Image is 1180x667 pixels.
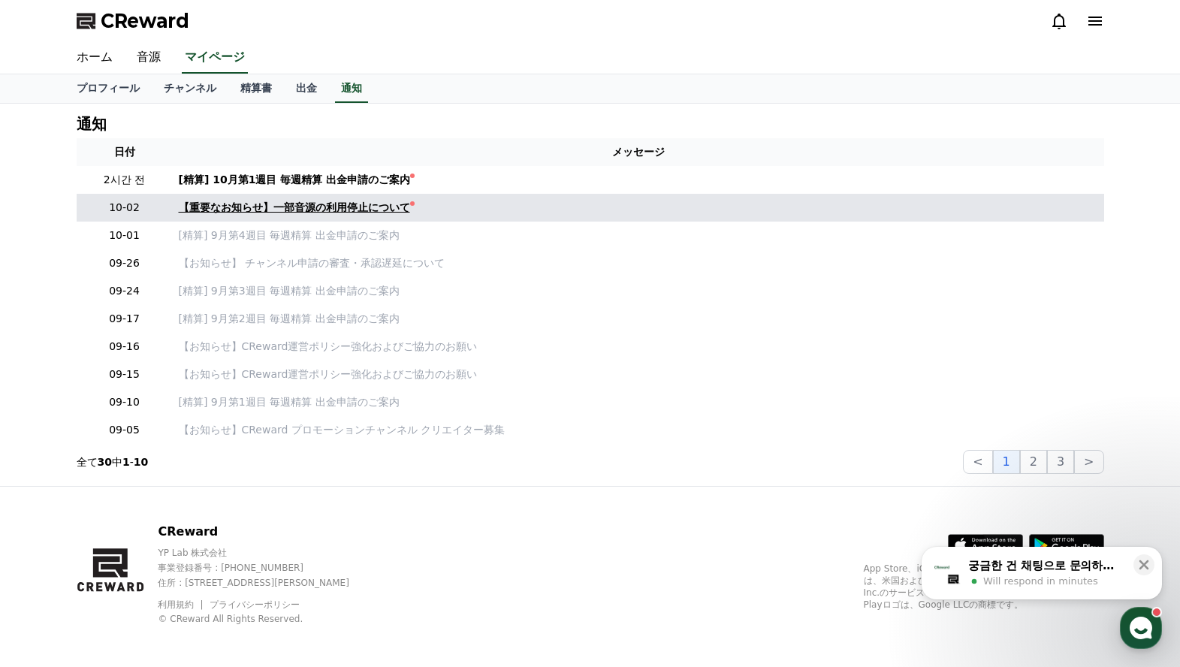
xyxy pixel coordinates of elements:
p: 住所 : [STREET_ADDRESS][PERSON_NAME] [158,577,375,589]
a: マイページ [182,42,248,74]
a: 【お知らせ】CReward運営ポリシー強化およびご協力のお願い [179,339,1098,355]
a: [精算] 9月第2週目 毎週精算 出金申請のご案内 [179,311,1098,327]
a: 精算書 [228,74,284,103]
p: YP Lab 株式会社 [158,547,375,559]
a: プライバシーポリシー [210,599,300,610]
button: < [963,450,992,474]
strong: 30 [98,456,112,468]
a: [精算] 9月第3週目 毎週精算 出金申請のご案内 [179,283,1098,299]
p: © CReward All Rights Reserved. [158,613,375,625]
button: 1 [993,450,1020,474]
div: 【重要なお知らせ】一部音源の利用停止について [179,200,410,216]
th: メッセージ [173,138,1104,166]
span: Home [38,499,65,511]
a: 音源 [125,42,173,74]
a: 通知 [335,74,368,103]
p: 09-10 [83,394,167,410]
span: CReward [101,9,189,33]
p: 全て 中 - [77,454,149,469]
a: ホーム [65,42,125,74]
p: 事業登録番号 : [PHONE_NUMBER] [158,562,375,574]
p: 2시간 전 [83,172,167,188]
a: 【お知らせ】CReward運営ポリシー強化およびご協力のお願い [179,367,1098,382]
a: Home [5,476,99,514]
p: 09-26 [83,255,167,271]
a: チャンネル [152,74,228,103]
p: 09-15 [83,367,167,382]
p: 09-24 [83,283,167,299]
p: 10-01 [83,228,167,243]
a: 【お知らせ】 チャンネル申請の審査・承認遅延について [179,255,1098,271]
a: CReward [77,9,189,33]
a: 【重要なお知らせ】一部音源の利用停止について [179,200,1098,216]
button: 3 [1047,450,1074,474]
a: [精算] 9月第1週目 毎週精算 出金申請のご案内 [179,394,1098,410]
span: Settings [222,499,259,511]
a: 出金 [284,74,329,103]
p: CReward [158,523,375,541]
p: 09-16 [83,339,167,355]
h4: 通知 [77,116,107,132]
div: [精算] 10月第1週目 毎週精算 出金申請のご案内 [179,172,411,188]
strong: 10 [134,456,148,468]
strong: 1 [122,456,130,468]
a: [精算] 9月第4週目 毎週精算 出金申請のご案内 [179,228,1098,243]
span: Messages [125,499,169,512]
a: 利用規約 [158,599,205,610]
p: 10-02 [83,200,167,216]
p: 09-05 [83,422,167,438]
th: 日付 [77,138,173,166]
a: 【お知らせ】CReward プロモーションチャンネル クリエイター募集 [179,422,1098,438]
p: 09-17 [83,311,167,327]
button: 2 [1020,450,1047,474]
a: プロフィール [65,74,152,103]
a: Messages [99,476,194,514]
button: > [1074,450,1103,474]
a: Settings [194,476,288,514]
p: App Store、iCloud、iCloud Drive、およびiTunes Storeは、米国およびその他の国や地域で登録されているApple Inc.のサービスマークです。Google P... [864,563,1104,611]
a: [精算] 10月第1週目 毎週精算 出金申請のご案内 [179,172,1098,188]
